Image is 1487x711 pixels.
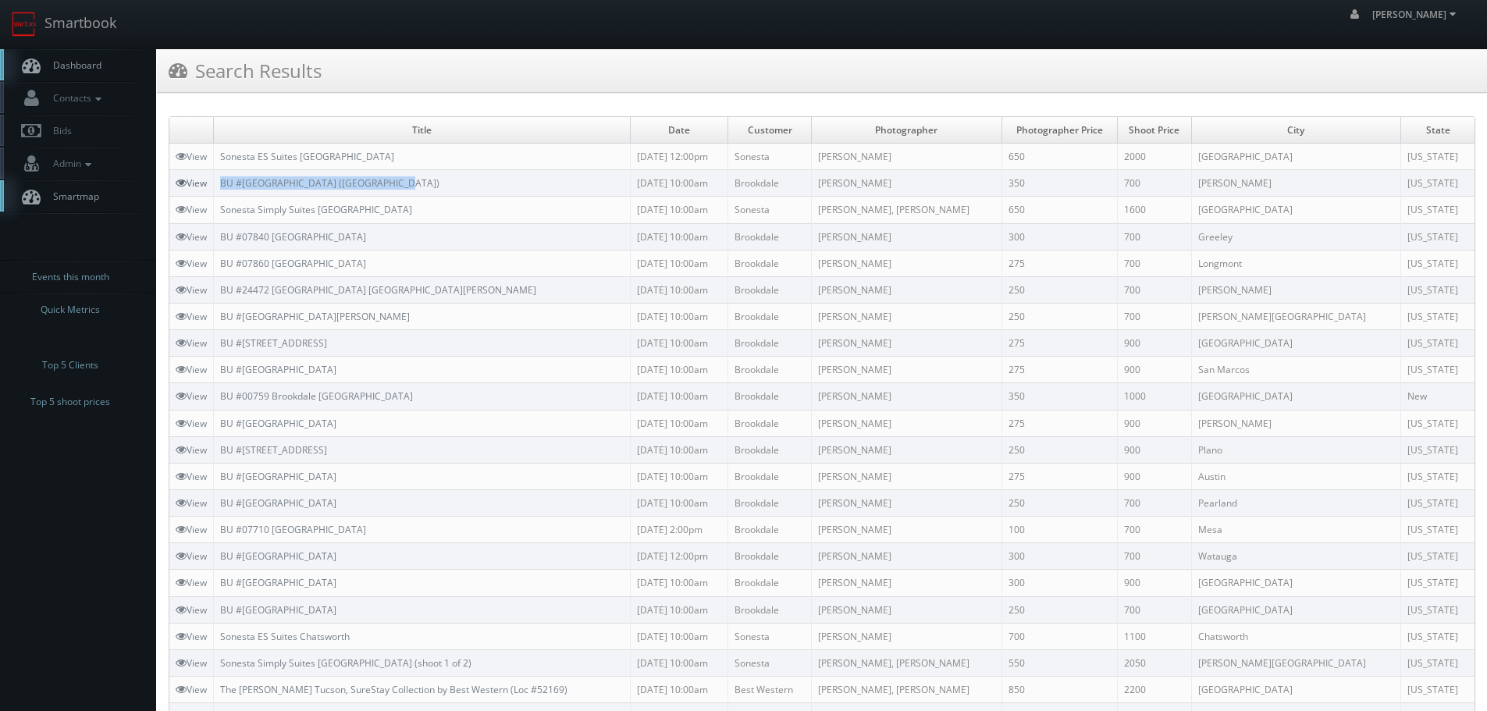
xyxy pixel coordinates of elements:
[728,463,811,489] td: Brookdale
[45,91,105,105] span: Contacts
[728,676,811,702] td: Best Western
[631,543,728,570] td: [DATE] 12:00pm
[12,12,37,37] img: smartbook-logo.png
[176,630,207,643] a: View
[1191,330,1400,357] td: [GEOGRAPHIC_DATA]
[1117,276,1191,303] td: 700
[1191,436,1400,463] td: Plano
[220,549,336,563] a: BU #[GEOGRAPHIC_DATA]
[1191,489,1400,516] td: Pearland
[1191,357,1400,383] td: San Marcos
[728,623,811,649] td: Sonesta
[811,489,1001,516] td: [PERSON_NAME]
[728,250,811,276] td: Brookdale
[1191,197,1400,223] td: [GEOGRAPHIC_DATA]
[1401,410,1475,436] td: [US_STATE]
[1401,250,1475,276] td: [US_STATE]
[220,417,336,430] a: BU #[GEOGRAPHIC_DATA]
[220,523,366,536] a: BU #07710 [GEOGRAPHIC_DATA]
[631,623,728,649] td: [DATE] 10:00am
[220,683,567,696] a: The [PERSON_NAME] Tucson, SureStay Collection by Best Western (Loc #52169)
[811,410,1001,436] td: [PERSON_NAME]
[811,170,1001,197] td: [PERSON_NAME]
[1401,117,1475,144] td: State
[811,144,1001,170] td: [PERSON_NAME]
[169,57,322,84] h3: Search Results
[220,470,336,483] a: BU #[GEOGRAPHIC_DATA]
[176,496,207,510] a: View
[176,683,207,696] a: View
[1117,223,1191,250] td: 700
[220,203,412,216] a: Sonesta Simply Suites [GEOGRAPHIC_DATA]
[1401,303,1475,329] td: [US_STATE]
[1401,330,1475,357] td: [US_STATE]
[631,223,728,250] td: [DATE] 10:00am
[811,330,1001,357] td: [PERSON_NAME]
[176,470,207,483] a: View
[176,150,207,163] a: View
[728,357,811,383] td: Brookdale
[811,436,1001,463] td: [PERSON_NAME]
[1001,117,1117,144] td: Photographer Price
[631,410,728,436] td: [DATE] 10:00am
[1117,570,1191,596] td: 900
[1191,276,1400,303] td: [PERSON_NAME]
[32,269,109,285] span: Events this month
[1401,489,1475,516] td: [US_STATE]
[631,330,728,357] td: [DATE] 10:00am
[1001,676,1117,702] td: 850
[631,489,728,516] td: [DATE] 10:00am
[1117,676,1191,702] td: 2200
[728,436,811,463] td: Brookdale
[1001,489,1117,516] td: 250
[45,59,101,72] span: Dashboard
[1191,250,1400,276] td: Longmont
[1001,570,1117,596] td: 300
[1117,250,1191,276] td: 700
[41,302,100,318] span: Quick Metrics
[1401,223,1475,250] td: [US_STATE]
[811,117,1001,144] td: Photographer
[728,144,811,170] td: Sonesta
[811,570,1001,596] td: [PERSON_NAME]
[1191,623,1400,649] td: Chatsworth
[1191,383,1400,410] td: [GEOGRAPHIC_DATA]
[1191,117,1400,144] td: City
[45,190,99,203] span: Smartmap
[1117,463,1191,489] td: 900
[811,383,1001,410] td: [PERSON_NAME]
[1001,436,1117,463] td: 250
[1001,543,1117,570] td: 300
[1401,144,1475,170] td: [US_STATE]
[1001,357,1117,383] td: 275
[176,576,207,589] a: View
[176,363,207,376] a: View
[728,383,811,410] td: Brookdale
[631,250,728,276] td: [DATE] 10:00am
[1117,383,1191,410] td: 1000
[1001,517,1117,543] td: 100
[1117,517,1191,543] td: 700
[811,463,1001,489] td: [PERSON_NAME]
[220,443,327,457] a: BU #[STREET_ADDRESS]
[220,283,536,297] a: BU #24472 [GEOGRAPHIC_DATA] [GEOGRAPHIC_DATA][PERSON_NAME]
[728,117,811,144] td: Customer
[631,570,728,596] td: [DATE] 10:00am
[1401,170,1475,197] td: [US_STATE]
[1117,170,1191,197] td: 700
[631,517,728,543] td: [DATE] 2:00pm
[728,303,811,329] td: Brookdale
[1401,383,1475,410] td: New
[45,124,72,137] span: Bids
[1117,543,1191,570] td: 700
[1401,197,1475,223] td: [US_STATE]
[728,170,811,197] td: Brookdale
[811,197,1001,223] td: [PERSON_NAME], [PERSON_NAME]
[631,436,728,463] td: [DATE] 10:00am
[1191,676,1400,702] td: [GEOGRAPHIC_DATA]
[811,517,1001,543] td: [PERSON_NAME]
[176,283,207,297] a: View
[811,357,1001,383] td: [PERSON_NAME]
[811,676,1001,702] td: [PERSON_NAME], [PERSON_NAME]
[176,336,207,350] a: View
